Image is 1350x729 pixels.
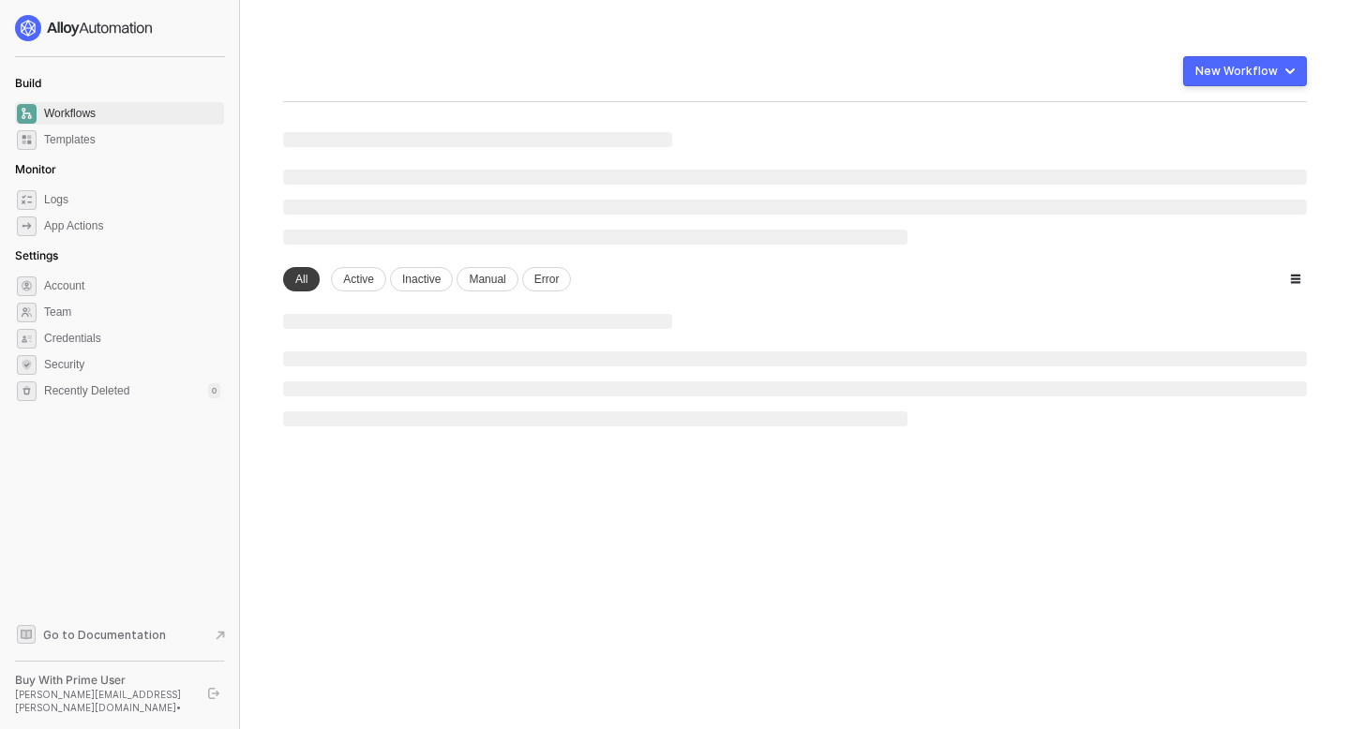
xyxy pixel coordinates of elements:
[331,267,386,291] div: Active
[17,329,37,349] span: credentials
[15,623,225,646] a: Knowledge Base
[17,303,37,322] span: team
[44,353,220,376] span: Security
[15,76,41,90] span: Build
[44,327,220,350] span: Credentials
[44,188,220,211] span: Logs
[211,626,230,645] span: document-arrow
[44,102,220,125] span: Workflows
[390,267,453,291] div: Inactive
[457,267,517,291] div: Manual
[17,216,37,236] span: icon-app-actions
[208,383,220,398] div: 0
[17,130,37,150] span: marketplace
[44,301,220,323] span: Team
[44,383,129,399] span: Recently Deleted
[283,267,320,291] div: All
[15,162,56,176] span: Monitor
[43,627,166,643] span: Go to Documentation
[44,275,220,297] span: Account
[1183,56,1307,86] button: New Workflow
[44,218,103,234] div: App Actions
[44,128,220,151] span: Templates
[15,15,224,41] a: logo
[15,15,154,41] img: logo
[17,625,36,644] span: documentation
[17,190,37,210] span: icon-logs
[17,276,37,296] span: settings
[522,267,572,291] div: Error
[17,355,37,375] span: security
[15,688,191,714] div: [PERSON_NAME][EMAIL_ADDRESS][PERSON_NAME][DOMAIN_NAME] •
[208,688,219,699] span: logout
[1195,64,1278,79] div: New Workflow
[15,248,58,262] span: Settings
[15,673,191,688] div: Buy With Prime User
[17,381,37,401] span: settings
[17,104,37,124] span: dashboard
